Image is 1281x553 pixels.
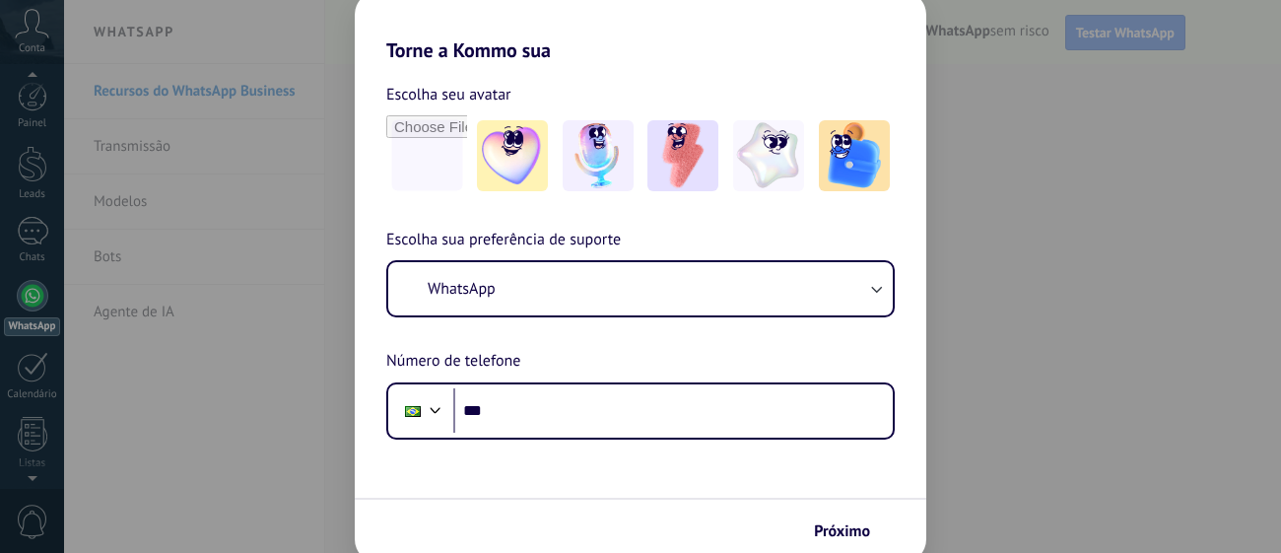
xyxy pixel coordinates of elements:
[805,515,897,548] button: Próximo
[814,524,870,538] span: Próximo
[563,120,634,191] img: -2.jpeg
[386,82,511,107] span: Escolha seu avatar
[428,279,496,299] span: WhatsApp
[733,120,804,191] img: -4.jpeg
[394,390,432,432] div: Brazil: + 55
[477,120,548,191] img: -1.jpeg
[647,120,718,191] img: -3.jpeg
[388,262,893,315] button: WhatsApp
[819,120,890,191] img: -5.jpeg
[386,349,520,375] span: Número de telefone
[386,228,621,253] span: Escolha sua preferência de suporte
